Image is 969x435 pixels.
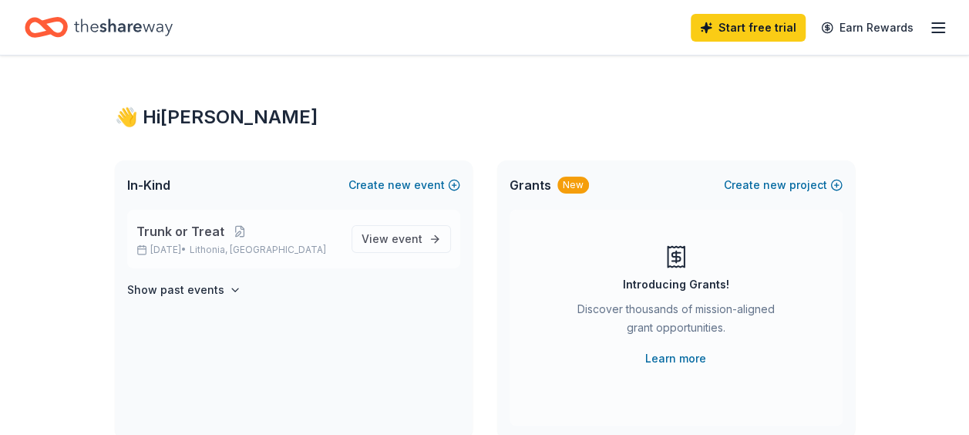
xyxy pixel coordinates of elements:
[127,281,224,299] h4: Show past events
[645,349,706,368] a: Learn more
[127,176,170,194] span: In-Kind
[571,300,781,343] div: Discover thousands of mission-aligned grant opportunities.
[763,176,786,194] span: new
[623,275,729,294] div: Introducing Grants!
[25,9,173,46] a: Home
[510,176,551,194] span: Grants
[812,14,923,42] a: Earn Rewards
[348,176,460,194] button: Createnewevent
[557,177,589,194] div: New
[136,222,224,241] span: Trunk or Treat
[392,232,422,245] span: event
[127,281,241,299] button: Show past events
[190,244,326,256] span: Lithonia, [GEOGRAPHIC_DATA]
[352,225,451,253] a: View event
[691,14,806,42] a: Start free trial
[724,176,843,194] button: Createnewproject
[388,176,411,194] span: new
[115,105,855,130] div: 👋 Hi [PERSON_NAME]
[362,230,422,248] span: View
[136,244,339,256] p: [DATE] •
